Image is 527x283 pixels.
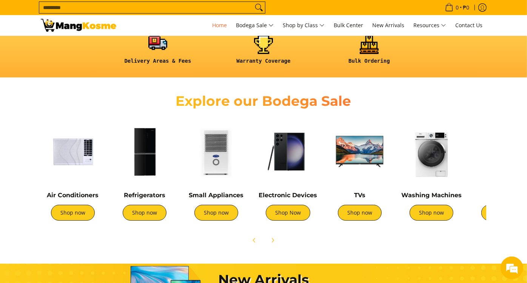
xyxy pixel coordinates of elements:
[259,192,317,199] a: Electronic Devices
[368,15,408,36] a: New Arrivals
[246,232,263,249] button: Previous
[51,205,95,221] a: Shop now
[334,22,363,29] span: Bulk Center
[354,192,365,199] a: TVs
[109,35,207,70] a: <h6><strong>Delivery Areas & Fees</strong></h6>
[410,205,453,221] a: Shop now
[123,205,166,221] a: Shop now
[283,21,325,30] span: Shop by Class
[112,119,177,184] img: Refrigerators
[232,15,277,36] a: Bodega Sale
[451,15,486,36] a: Contact Us
[455,5,460,10] span: 0
[338,205,382,221] a: Shop now
[47,192,99,199] a: Air Conditioners
[410,15,450,36] a: Resources
[41,119,105,184] img: Air Conditioners
[401,192,462,199] a: Washing Machines
[253,2,265,13] button: Search
[455,22,482,29] span: Contact Us
[264,232,281,249] button: Next
[214,35,313,70] a: <h6><strong>Warranty Coverage</strong></h6>
[399,119,464,184] img: Washing Machines
[208,15,231,36] a: Home
[41,19,116,32] img: Mang Kosme: Your Home Appliances Warehouse Sale Partner!
[443,3,472,12] span: •
[236,21,274,30] span: Bodega Sale
[194,205,238,221] a: Shop now
[330,15,367,36] a: Bulk Center
[256,119,320,184] img: Electronic Devices
[481,205,525,221] a: Shop now
[372,22,404,29] span: New Arrivals
[266,205,310,221] a: Shop Now
[462,5,470,10] span: ₱0
[212,22,227,29] span: Home
[320,35,418,70] a: <h6><strong>Bulk Ordering</strong></h6>
[189,192,244,199] a: Small Appliances
[328,119,392,184] img: TVs
[184,119,248,184] img: Small Appliances
[413,21,446,30] span: Resources
[154,93,373,110] h2: Explore our Bodega Sale
[279,15,328,36] a: Shop by Class
[124,192,165,199] a: Refrigerators
[124,15,486,36] nav: Main Menu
